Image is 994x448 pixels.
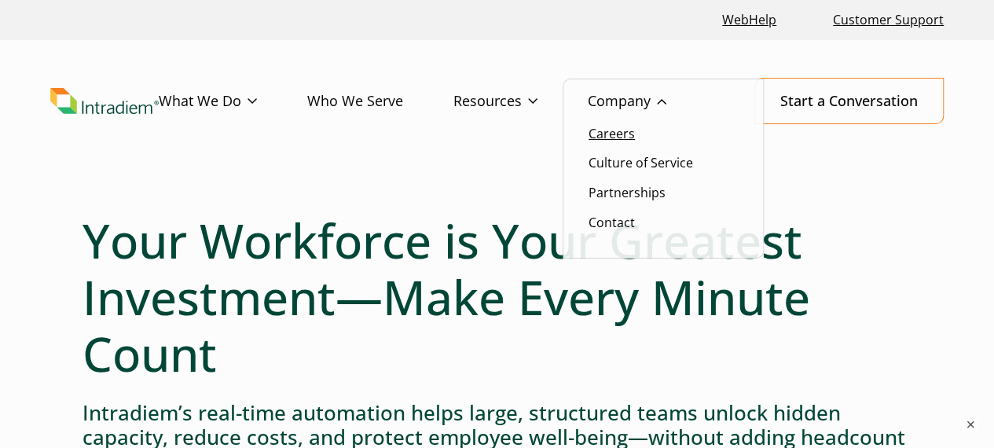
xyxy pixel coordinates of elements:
[827,3,950,37] a: Customer Support
[83,212,911,382] h1: Your Workforce is Your Greatest Investment—Make Every Minute Count
[50,88,159,115] a: Link to homepage of Intradiem
[50,88,159,115] img: Intradiem
[589,184,666,201] a: Partnerships
[589,125,635,142] a: Careers
[716,3,783,37] a: Link opens in a new window
[754,78,944,124] a: Start a Conversation
[588,79,717,124] a: Company
[159,79,307,124] a: What We Do
[453,79,588,124] a: Resources
[589,154,693,171] a: Culture of Service
[307,79,453,124] a: Who We Serve
[589,214,635,231] a: Contact
[963,417,978,432] button: ×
